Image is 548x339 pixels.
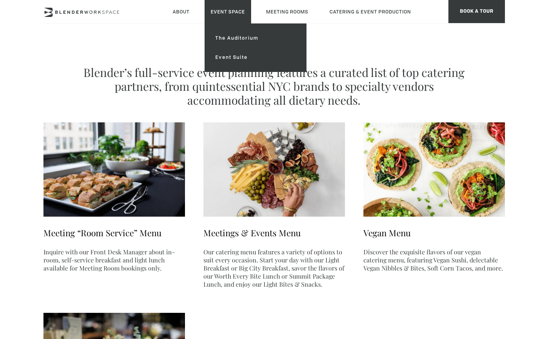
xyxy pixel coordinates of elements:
p: Inquire with our Front Desk Manager about in-room, self-service breakfast and light lunch availab... [43,248,185,272]
p: Blender’s full-service event planning features a curated list of top catering partners, from quin... [82,65,466,107]
p: Discover the exquisite flavors of our vegan catering menu, featuring Vegan Sushi, delectable Vega... [363,248,505,272]
a: Event Suite [209,48,301,67]
a: Vegan Menu [363,227,411,239]
a: Meetings & Events Menu [203,227,301,239]
p: Our catering menu features a variety of options to suit every occasion. Start your day with our L... [203,248,345,288]
iframe: Chat Widget [376,30,548,339]
h4: CATERING [82,54,466,61]
a: Meeting “Room Service” Menu [43,227,162,239]
a: The Auditorium [209,28,301,48]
